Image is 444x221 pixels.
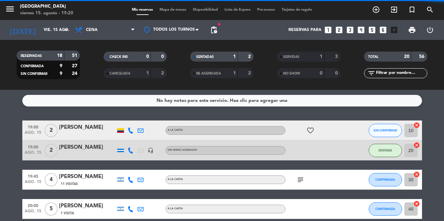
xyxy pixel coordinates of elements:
span: SERVIDAS [283,55,299,59]
span: Reservas para [288,28,321,32]
span: 20:00 [25,201,41,209]
i: power_settings_new [426,26,434,34]
span: 11 Visitas [61,181,78,187]
span: 5 [45,202,58,216]
span: Pre-acceso [254,8,278,12]
i: looks_5 [368,26,376,34]
div: [PERSON_NAME] [59,172,116,181]
strong: 24 [72,71,79,76]
div: [PERSON_NAME] [59,123,116,132]
span: pending_actions [210,26,218,34]
button: SENTADA [369,144,402,157]
input: Filtrar por nombre... [375,70,427,77]
i: cancel [413,122,420,128]
span: CHECK INS [110,55,128,59]
span: CONFIRMADA [21,65,44,68]
i: cancel [413,200,420,207]
i: add_circle_outline [372,6,380,14]
span: ago. 15 [25,209,41,217]
div: No hay notas para este servicio. Haz clic para agregar una [157,97,287,105]
i: cancel [413,171,420,178]
strong: 9 [60,64,62,68]
i: search [426,6,434,14]
span: Cena [86,28,98,32]
div: [GEOGRAPHIC_DATA] [20,3,73,10]
i: headset_mic [148,147,154,153]
span: A la carta [168,129,183,131]
strong: 27 [72,64,79,68]
span: Mapa de mesas [156,8,190,12]
span: CONFIRMADA [375,178,395,181]
span: Mis reservas [129,8,156,12]
span: ago. 15 [25,130,41,138]
i: looks_one [324,26,332,34]
span: CANCELADA [110,72,130,75]
i: menu [5,4,15,14]
strong: 2 [248,71,252,76]
span: A la carta [168,178,183,181]
i: [DATE] [5,23,40,37]
i: looks_two [335,26,343,34]
span: SIN CONFIRMAR [373,128,397,132]
i: cancel [413,142,420,148]
strong: 51 [72,53,79,58]
span: SENTADA [378,148,392,152]
i: exit_to_app [390,6,398,14]
i: add_box [390,26,398,34]
span: ago. 15 [25,150,41,158]
strong: 3 [335,54,339,59]
strong: 1 [233,71,236,76]
button: CONFIRMADA [369,173,402,186]
span: ago. 15 [25,180,41,187]
span: Disponibilidad [190,8,221,12]
span: A la carta [168,207,183,210]
div: LOG OUT [421,20,439,40]
span: fiber_manual_record [217,22,221,26]
button: SIN CONFIRMAR [369,124,402,137]
button: CONFIRMADA [369,202,402,216]
span: 2 [45,144,58,157]
i: turned_in_not [408,6,416,14]
strong: 2 [161,71,165,76]
span: RESERVADAS [21,54,42,58]
button: menu [5,4,15,16]
div: viernes 15. agosto - 19:20 [20,10,73,17]
span: Lista de Espera [221,8,254,12]
div: [PERSON_NAME] [59,143,116,152]
i: looks_3 [346,26,354,34]
span: 19:00 [25,123,41,130]
span: Sin menú asignado [168,149,197,151]
strong: 0 [335,71,339,76]
strong: 0 [320,71,322,76]
span: 4 [45,173,58,186]
i: favorite_border [306,126,314,134]
span: CONFIRMADA [375,207,395,211]
span: NO SHOW [283,72,300,75]
i: filter_list [367,69,375,77]
strong: 0 [146,54,149,59]
span: Tarjetas de regalo [278,8,315,12]
strong: 2 [248,54,252,59]
span: 19:45 [25,172,41,180]
strong: 20 [404,54,409,59]
strong: 56 [419,54,426,59]
i: looks_6 [379,26,387,34]
strong: 1 [320,54,322,59]
div: [PERSON_NAME] [59,202,116,210]
strong: 18 [57,53,62,58]
span: SENTADAS [196,55,214,59]
span: 19:00 [25,143,41,150]
span: SIN CONFIRMAR [21,72,47,76]
span: 1 Visita [61,211,74,216]
strong: 1 [146,71,149,76]
strong: 9 [60,71,62,76]
strong: 0 [161,54,165,59]
span: print [408,26,416,34]
i: subject [296,176,304,184]
i: arrow_drop_down [62,26,70,34]
i: looks_4 [357,26,365,34]
span: RE AGENDADA [196,72,221,75]
strong: 1 [233,54,236,59]
span: TOTAL [368,55,378,59]
span: 2 [45,124,58,137]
